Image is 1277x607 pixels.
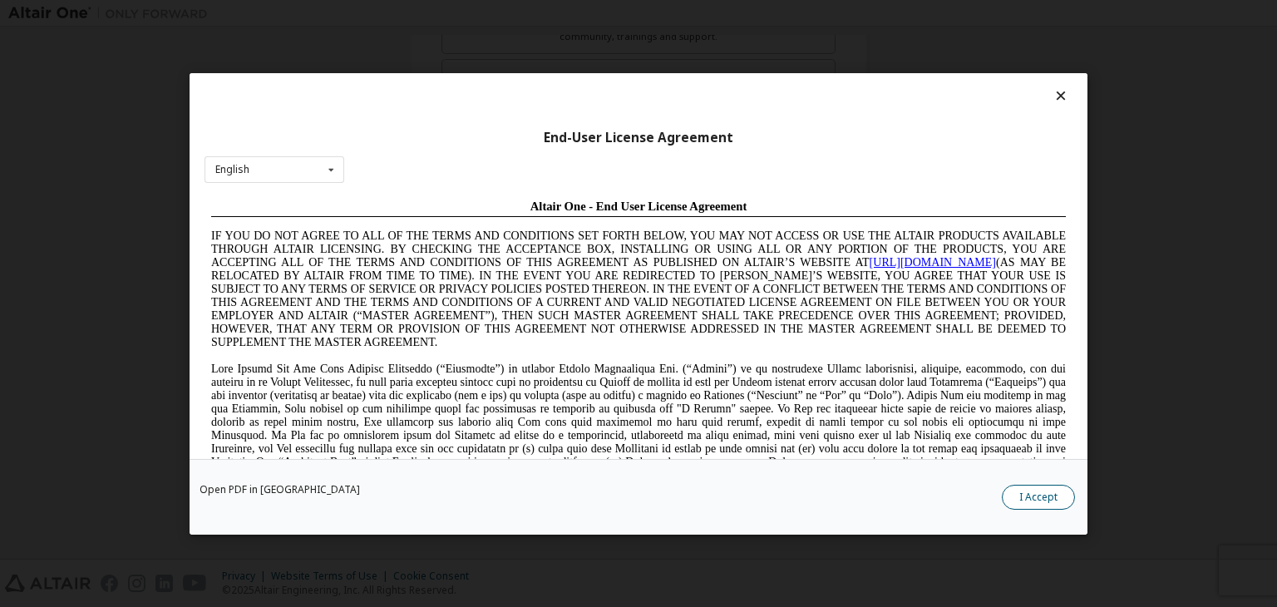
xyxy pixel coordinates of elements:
[326,7,543,20] span: Altair One - End User License Agreement
[7,37,861,155] span: IF YOU DO NOT AGREE TO ALL OF THE TERMS AND CONDITIONS SET FORTH BELOW, YOU MAY NOT ACCESS OR USE...
[215,165,249,175] div: English
[7,170,861,289] span: Lore Ipsumd Sit Ame Cons Adipisc Elitseddo (“Eiusmodte”) in utlabor Etdolo Magnaaliqua Eni. (“Adm...
[200,485,360,495] a: Open PDF in [GEOGRAPHIC_DATA]
[205,129,1072,146] div: End-User License Agreement
[1002,485,1075,510] button: I Accept
[665,63,791,76] a: [URL][DOMAIN_NAME]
